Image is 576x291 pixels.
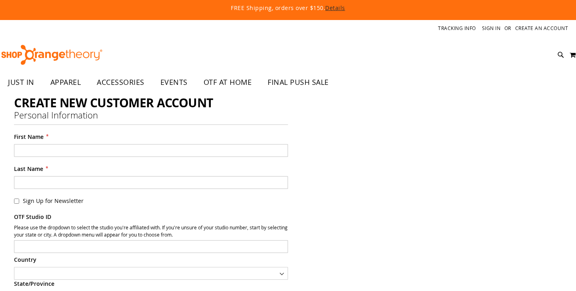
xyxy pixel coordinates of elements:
[48,4,528,12] p: FREE Shipping, orders over $150.
[14,109,98,121] span: Personal Information
[325,4,345,12] a: Details
[196,73,260,92] a: OTF AT HOME
[260,73,337,92] a: FINAL PUSH SALE
[14,133,44,141] span: First Name
[14,94,213,111] span: Create New Customer Account
[8,73,34,91] span: JUST IN
[204,73,252,91] span: OTF AT HOME
[268,73,329,91] span: FINAL PUSH SALE
[482,25,501,32] a: Sign In
[14,213,51,221] span: OTF Studio ID
[50,73,81,91] span: APPAREL
[515,25,568,32] a: Create an Account
[97,73,144,91] span: ACCESSORIES
[14,165,43,173] span: Last Name
[23,197,84,205] span: Sign Up for Newsletter
[14,280,54,287] span: State/Province
[14,224,288,240] p: Please use the dropdown to select the studio you're affiliated with. If you're unsure of your stu...
[160,73,188,91] span: EVENTS
[14,256,36,263] span: Country
[152,73,196,92] a: EVENTS
[89,73,152,92] a: ACCESSORIES
[438,25,476,32] a: Tracking Info
[42,73,89,92] a: APPAREL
